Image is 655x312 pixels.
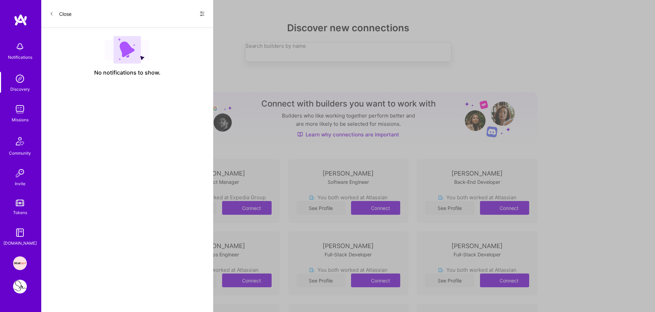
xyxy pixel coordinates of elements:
span: No notifications to show. [94,69,161,76]
div: Invite [15,180,25,187]
img: guide book [13,226,27,239]
img: bell [13,40,27,54]
img: logo [14,14,28,26]
a: Speakeasy: Software Engineer to help Customers write custom functions [11,256,29,270]
img: Community [12,133,28,149]
div: Notifications [8,54,32,61]
button: Close [50,8,72,19]
img: Backend Engineer for Sports Photography Workflow Platform [13,280,27,293]
div: [DOMAIN_NAME] [3,239,37,247]
img: discovery [13,72,27,86]
a: Backend Engineer for Sports Photography Workflow Platform [11,280,29,293]
div: Community [9,149,31,157]
div: Missions [12,116,29,123]
div: Discovery [10,86,30,93]
img: empty [105,36,150,64]
div: Tokens [13,209,27,216]
img: Invite [13,166,27,180]
img: Speakeasy: Software Engineer to help Customers write custom functions [13,256,27,270]
img: teamwork [13,102,27,116]
img: tokens [16,200,24,206]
